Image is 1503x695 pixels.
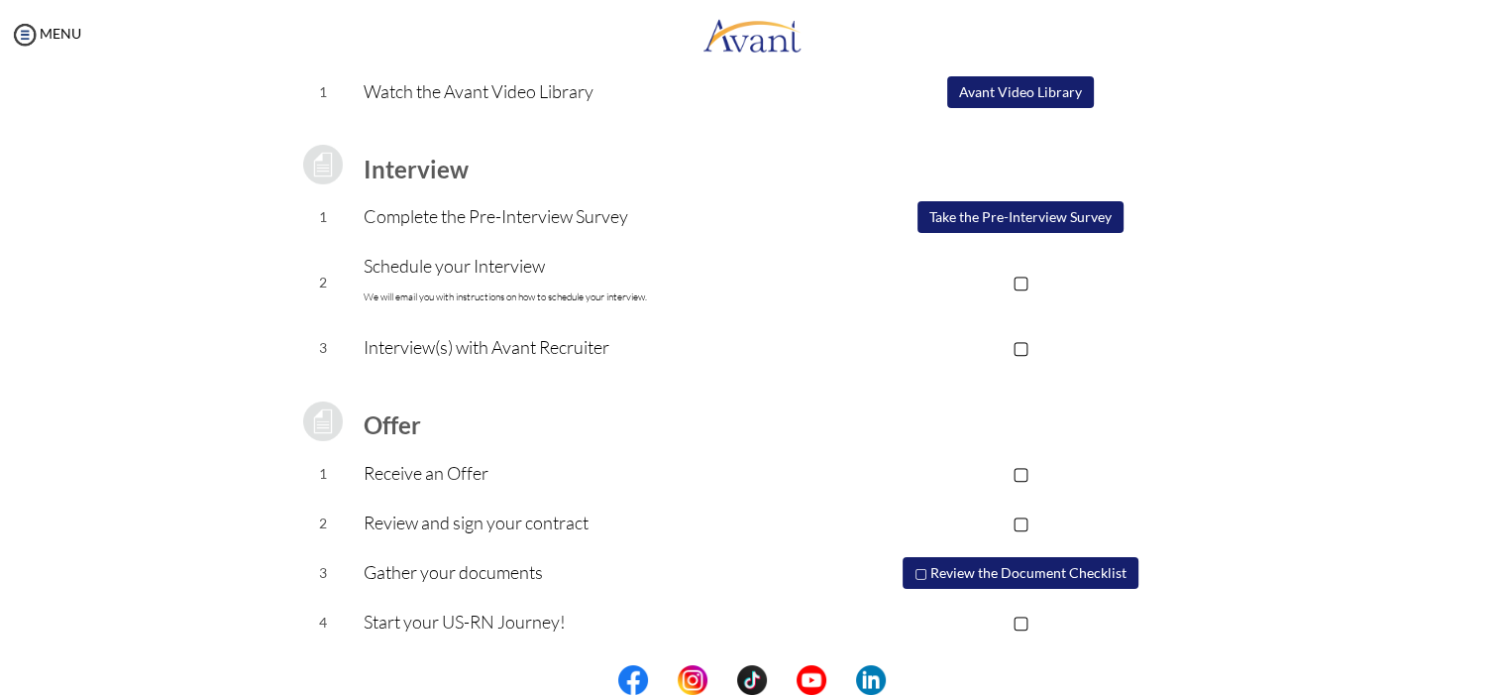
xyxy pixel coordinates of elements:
td: 3 [283,323,364,373]
p: ▢ [822,608,1220,636]
img: blank.png [826,665,856,695]
img: logo.png [702,5,802,64]
td: 1 [283,67,364,117]
p: ▢ [822,268,1220,295]
img: fb.png [618,665,648,695]
p: Schedule your Interview [364,252,822,311]
p: Receive an Offer [364,459,822,487]
p: Start your US-RN Journey! [364,608,822,636]
img: blank.png [767,665,797,695]
td: 4 [283,598,364,647]
p: ▢ [822,333,1220,361]
img: tt.png [737,665,767,695]
button: Take the Pre-Interview Survey [917,201,1124,233]
td: 1 [283,192,364,242]
img: icon-test-grey.png [298,397,348,446]
p: ▢ [822,509,1220,536]
button: ▢ Review the Document Checklist [903,557,1138,589]
p: Gather your documents [364,558,822,586]
img: in.png [678,665,707,695]
p: Interview(s) with Avant Recruiter [364,333,822,361]
img: li.png [856,665,886,695]
img: icon-menu.png [10,20,40,50]
img: blank.png [707,665,737,695]
td: 3 [283,548,364,598]
b: Interview [364,155,469,183]
p: Review and sign your contract [364,509,822,536]
img: blank.png [648,665,678,695]
font: We will email you with instructions on how to schedule your interview. [364,290,647,303]
td: 1 [283,449,364,499]
p: ▢ [822,459,1220,487]
img: yt.png [797,665,826,695]
b: Offer [364,410,421,439]
td: 2 [283,499,364,548]
a: MENU [10,25,81,42]
td: 2 [283,242,364,323]
p: Complete the Pre-Interview Survey [364,202,822,230]
img: icon-test-grey.png [298,140,348,189]
p: Watch the Avant Video Library [364,77,822,105]
button: Avant Video Library [947,76,1094,108]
